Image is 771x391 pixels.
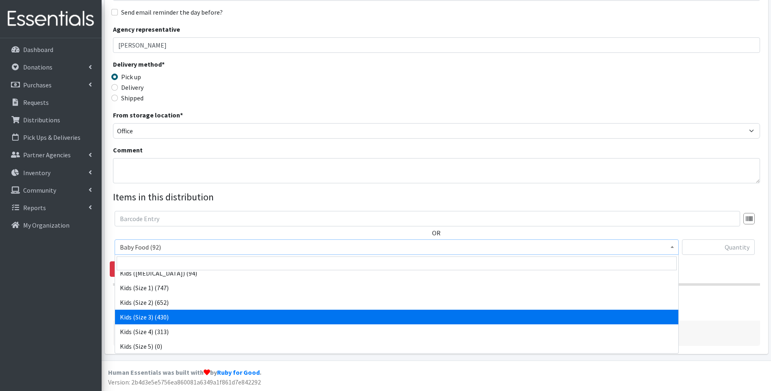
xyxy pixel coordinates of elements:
[3,41,98,58] a: Dashboard
[108,378,261,386] span: Version: 2b4d3e5e5756ea860081a6349a1f861d7e842292
[3,200,98,216] a: Reports
[23,46,53,54] p: Dashboard
[121,93,143,103] label: Shipped
[23,98,49,106] p: Requests
[113,190,760,204] legend: Items in this distribution
[3,147,98,163] a: Partner Agencies
[23,204,46,212] p: Reports
[23,133,80,141] p: Pick Ups & Deliveries
[113,59,275,72] legend: Delivery method
[115,280,678,295] li: Kids (Size 1) (747)
[162,60,165,68] abbr: required
[115,266,678,280] li: Kids ([MEDICAL_DATA]) (94)
[23,63,52,71] p: Donations
[113,110,183,120] label: From storage location
[113,24,180,34] label: Agency representative
[115,239,679,255] span: Baby Food (92)
[115,295,678,310] li: Kids (Size 2) (652)
[121,83,143,92] label: Delivery
[3,59,98,75] a: Donations
[121,72,141,82] label: Pick up
[3,77,98,93] a: Purchases
[432,228,441,238] label: OR
[110,261,150,277] a: Remove
[23,151,71,159] p: Partner Agencies
[108,368,261,376] strong: Human Essentials was built with by .
[115,339,678,354] li: Kids (Size 5) (0)
[3,129,98,146] a: Pick Ups & Deliveries
[113,145,143,155] label: Comment
[115,324,678,339] li: Kids (Size 4) (313)
[3,5,98,33] img: HumanEssentials
[23,221,69,229] p: My Organization
[23,116,60,124] p: Distributions
[3,182,98,198] a: Community
[180,111,183,119] abbr: required
[682,239,755,255] input: Quantity
[3,112,98,128] a: Distributions
[3,165,98,181] a: Inventory
[115,211,740,226] input: Barcode Entry
[3,94,98,111] a: Requests
[3,217,98,233] a: My Organization
[120,241,673,253] span: Baby Food (92)
[23,169,50,177] p: Inventory
[217,368,260,376] a: Ruby for Good
[121,7,223,17] label: Send email reminder the day before?
[115,310,678,324] li: Kids (Size 3) (430)
[23,81,52,89] p: Purchases
[23,186,56,194] p: Community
